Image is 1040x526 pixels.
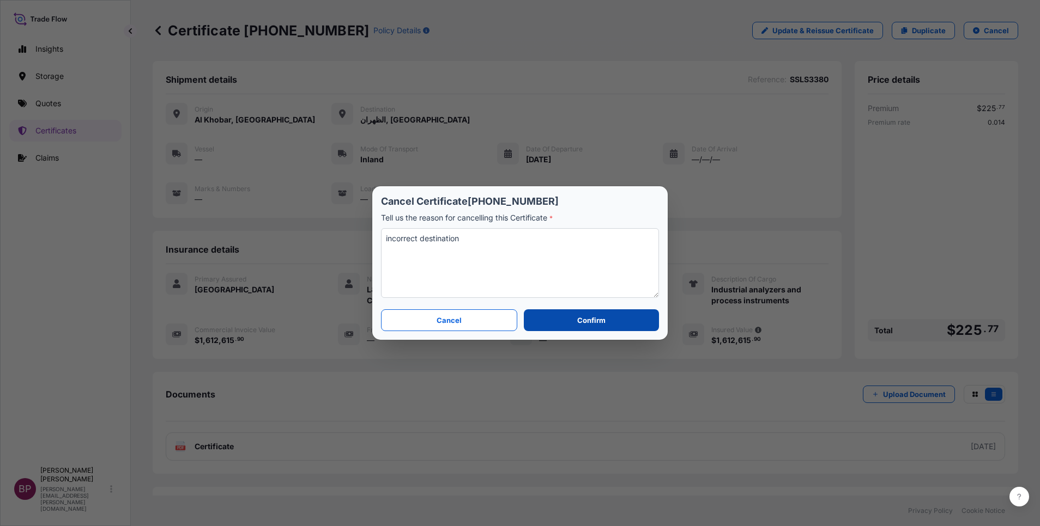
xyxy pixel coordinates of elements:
[381,228,659,298] textarea: incorrect destination
[381,195,659,208] p: Cancel Certificate [PHONE_NUMBER]
[381,212,659,224] p: Tell us the reason for cancelling this Certificate
[381,309,517,331] button: Cancel
[437,315,462,326] p: Cancel
[524,309,659,331] button: Confirm
[577,315,606,326] p: Confirm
